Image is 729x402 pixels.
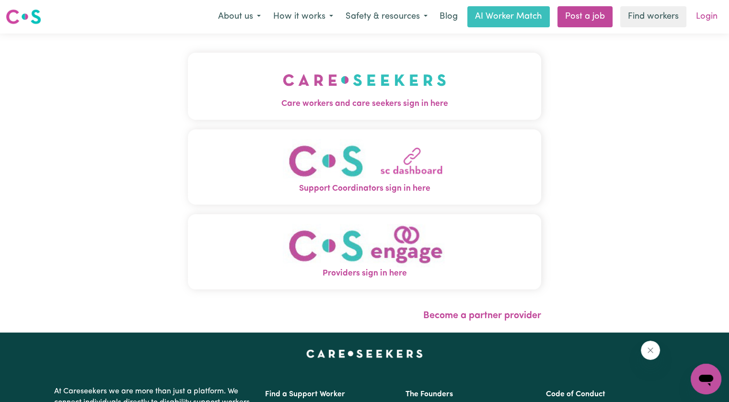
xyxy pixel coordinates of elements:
a: Blog [434,6,463,27]
button: About us [212,7,267,27]
a: The Founders [405,391,453,398]
button: Care workers and care seekers sign in here [188,53,541,120]
span: Care workers and care seekers sign in here [188,98,541,110]
a: Careseekers home page [306,350,423,357]
a: Code of Conduct [546,391,605,398]
iframe: Button to launch messaging window [691,364,721,394]
button: Support Coordinators sign in here [188,129,541,205]
span: Need any help? [6,7,58,14]
span: Support Coordinators sign in here [188,183,541,195]
span: Providers sign in here [188,267,541,280]
button: Providers sign in here [188,214,541,289]
button: How it works [267,7,339,27]
a: Find workers [620,6,686,27]
a: AI Worker Match [467,6,550,27]
button: Safety & resources [339,7,434,27]
img: Careseekers logo [6,8,41,25]
iframe: Close message [641,341,660,360]
a: Find a Support Worker [265,391,345,398]
a: Login [690,6,723,27]
a: Careseekers logo [6,6,41,28]
a: Post a job [557,6,613,27]
a: Become a partner provider [423,311,541,321]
